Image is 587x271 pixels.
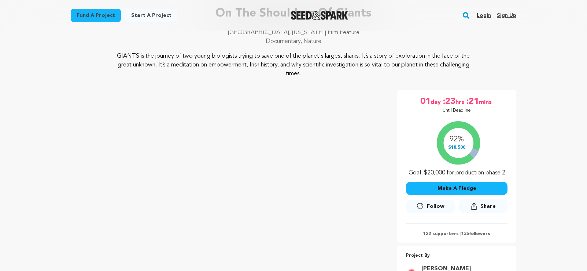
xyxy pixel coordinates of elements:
span: :21 [466,96,479,108]
a: Login [477,10,491,21]
p: 122 supporters | followers [406,231,507,237]
a: Follow [406,200,454,213]
p: GIANTS is the journey of two young biologists trying to save one of the planet's largest sharks. ... [115,52,472,78]
span: :23 [442,96,455,108]
button: Make A Pledge [406,182,507,195]
button: Share [459,199,507,213]
span: hrs [455,96,466,108]
span: mins [479,96,493,108]
span: Follow [427,203,444,210]
span: Share [459,199,507,216]
a: Start a project [125,9,177,22]
img: Seed&Spark Logo Dark Mode [291,11,348,20]
p: [GEOGRAPHIC_DATA], [US_STATE] | Film Feature [71,28,516,37]
a: Seed&Spark Homepage [291,11,348,20]
span: 01 [420,96,431,108]
p: Until Deadline [443,108,471,113]
span: Share [480,203,496,210]
span: day [431,96,442,108]
span: 135 [461,232,469,236]
p: Project By [406,252,507,260]
a: Fund a project [71,9,121,22]
a: Sign up [497,10,516,21]
p: Documentary, Nature [71,37,516,46]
